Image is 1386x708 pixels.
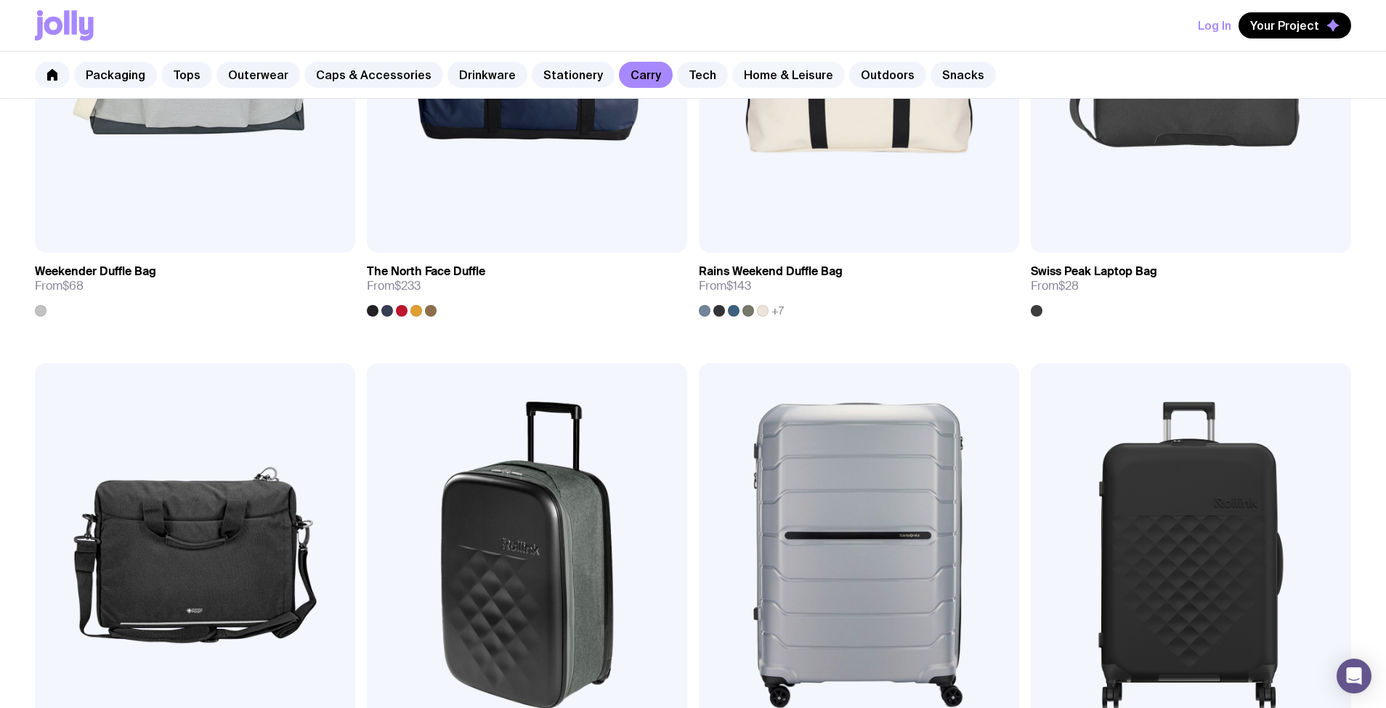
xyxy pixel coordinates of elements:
span: Your Project [1250,18,1319,33]
span: $233 [394,278,421,293]
h3: Weekender Duffle Bag [35,264,156,279]
a: Swiss Peak Laptop BagFrom$28 [1031,253,1351,317]
h3: Rains Weekend Duffle Bag [699,264,843,279]
a: The North Face DuffleFrom$233 [367,253,687,317]
h3: Swiss Peak Laptop Bag [1031,264,1157,279]
a: Packaging [74,62,157,88]
a: Outerwear [216,62,300,88]
button: Log In [1198,12,1231,38]
span: $143 [726,278,751,293]
span: From [699,279,751,293]
a: Weekender Duffle BagFrom$68 [35,253,355,317]
div: Open Intercom Messenger [1337,659,1371,693]
span: $28 [1058,278,1079,293]
a: Outdoors [849,62,926,88]
a: Stationery [532,62,615,88]
a: Home & Leisure [732,62,845,88]
span: $68 [62,278,84,293]
a: Rains Weekend Duffle BagFrom$143+7 [699,253,1019,317]
a: Tech [677,62,728,88]
a: Snacks [931,62,996,88]
span: From [35,279,84,293]
a: Caps & Accessories [304,62,443,88]
h3: The North Face Duffle [367,264,485,279]
a: Drinkware [447,62,527,88]
a: Tops [161,62,212,88]
button: Your Project [1239,12,1351,38]
a: Carry [619,62,673,88]
span: From [1031,279,1079,293]
span: From [367,279,421,293]
span: +7 [771,305,784,317]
